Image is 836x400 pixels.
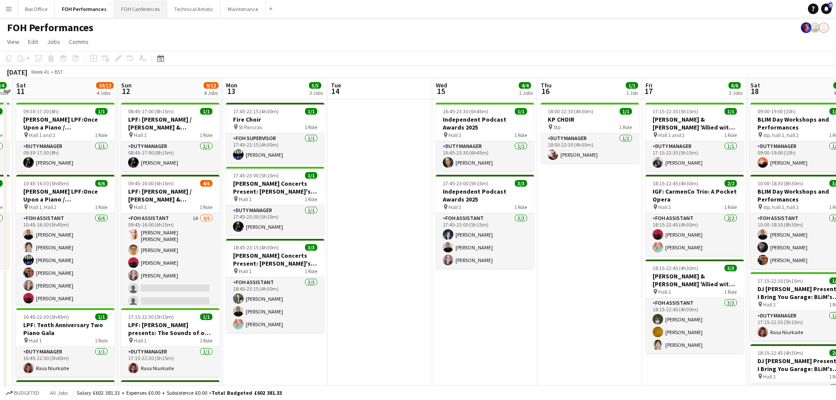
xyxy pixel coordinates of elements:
span: 3/3 [725,265,737,271]
span: 1/1 [95,108,108,115]
div: 4 Jobs [204,90,218,96]
app-job-card: 08:45-17:00 (8h15m)1/1LPF: [PERSON_NAME] / [PERSON_NAME] & [PERSON_NAME] Hall 11 RoleDuty Manager... [121,103,219,171]
span: 17 [644,86,653,96]
app-card-role: FOH Assistant6/610:45-16:30 (5h45m)[PERSON_NAME][PERSON_NAME][PERSON_NAME][PERSON_NAME][PERSON_NA... [16,213,115,307]
span: 08:45-17:00 (8h15m) [128,108,174,115]
div: Salary £602 381.33 + Expenses £0.00 + Subsistence £0.00 = [77,389,282,396]
span: 1 Role [724,132,737,138]
app-card-role: FOH Assistant3/318:15-22:45 (4h30m)[PERSON_NAME][PERSON_NAME][PERSON_NAME] [646,298,744,353]
button: Maintenance [221,0,266,18]
app-job-card: 16:45-22:30 (5h45m)1/1LPF: Tenth Anniversary Two Piano Gala Hall 11 RoleDuty Manager1/116:45-22:3... [16,308,115,377]
div: 16:45-23:30 (6h45m)1/1Independent Podcast Awards 2025 Hall 11 RoleDuty Manager1/116:45-23:30 (6h4... [436,103,534,171]
span: 1 Role [200,132,212,138]
span: 09:45-16:00 (6h15m) [128,180,174,187]
app-job-card: 18:15-22:45 (4h30m)3/3[PERSON_NAME] & [PERSON_NAME] 'Allied with Nature' Album Launch Hall 11 Rol... [646,259,744,353]
span: Hall 1 [134,204,147,210]
button: Box Office [18,0,55,18]
span: 17:15-22:30 (5h15m) [757,277,803,284]
span: 18 [749,86,760,96]
app-job-card: 17:45-22:15 (4h30m)1/1Fire Choir St Pancras1 RoleFOH Supervisor1/117:45-22:15 (4h30m)[PERSON_NAME] [226,103,324,163]
span: 1 Role [305,124,317,130]
span: Hall 1 [134,337,147,344]
app-card-role: Duty Manager1/118:00-22:30 (4h30m)[PERSON_NAME] [541,133,639,163]
h1: FOH Performances [7,21,93,34]
span: 17:45-23:00 (5h15m) [233,172,279,179]
span: 12 [120,86,132,96]
span: 4/4 [519,82,531,89]
span: Tue [331,81,341,89]
button: Technical Artistic [167,0,221,18]
h3: [PERSON_NAME] Concerts Present: [PERSON_NAME]'s Cabinet [226,252,324,267]
span: 1 Role [95,132,108,138]
span: 1/1 [515,108,527,115]
span: Hall 1 [448,132,461,138]
app-card-role: Duty Manager1/117:15-22:30 (5h15m)[PERSON_NAME] [646,141,744,171]
span: 10/12 [96,82,114,89]
div: 18:00-22:30 (4h30m)1/1KP CHOIR Stp1 RoleDuty Manager1/118:00-22:30 (4h30m)[PERSON_NAME] [541,103,639,163]
span: stp, hall 1, hall 2 [763,204,799,210]
div: 4 Jobs [97,90,113,96]
span: 1/1 [626,82,638,89]
span: 1 Role [95,204,108,210]
span: Wed [436,81,447,89]
span: 15 [434,86,447,96]
div: 1 Job [626,90,638,96]
div: [DATE] [7,68,27,76]
app-user-avatar: Frazer Mclean [801,22,811,33]
a: 9 [821,4,832,14]
span: 11 [15,86,26,96]
span: 1 Role [200,204,212,210]
app-card-role: FOH Assistant3/317:45-23:00 (5h15m)[PERSON_NAME][PERSON_NAME][PERSON_NAME] [436,213,534,269]
span: Mon [226,81,237,89]
span: Hall 2 [763,301,776,308]
app-job-card: 18:15-22:45 (4h30m)2/2IGF: CarmenCo Trio: A Pocket Opera Hall 21 RoleFOH Assistant2/218:15-22:45 ... [646,175,744,256]
span: Comms [69,38,89,46]
span: 1 Role [200,337,212,344]
app-job-card: 17:15-22:30 (5h15m)1/1[PERSON_NAME] & [PERSON_NAME] 'Allied with Nature' Album Launch /IGF: Carme... [646,103,744,171]
span: 09:00-19:00 (10h) [757,108,796,115]
span: Hall 1 [239,196,251,202]
app-card-role: Duty Manager1/116:45-23:30 (6h45m)[PERSON_NAME] [436,141,534,171]
span: Hall 1, Hall 2 [29,204,57,210]
span: All jobs [48,389,69,396]
span: 18:00-22:30 (4h30m) [548,108,593,115]
app-card-role: Duty Manager1/109:30-17:30 (8h)[PERSON_NAME] [16,141,115,171]
span: 1 Role [514,132,527,138]
span: 17:45-23:00 (5h15m) [443,180,488,187]
span: Hall 1 [658,288,671,295]
span: 1 Role [305,196,317,202]
button: Budgeted [4,388,41,398]
h3: LPF: [PERSON_NAME] / [PERSON_NAME] & [PERSON_NAME] [121,115,219,131]
span: 1 Role [724,288,737,295]
app-card-role: Duty Manager1/117:45-23:00 (5h15m)[PERSON_NAME] [226,205,324,235]
span: St Pancras [239,124,262,130]
app-job-card: 17:45-23:00 (5h15m)3/3Independent Podcast Awards 2025 Hall 11 RoleFOH Assistant3/317:45-23:00 (5h... [436,175,534,269]
span: 13 [225,86,237,96]
app-user-avatar: PERM Chris Nye [810,22,820,33]
div: 17:15-22:30 (5h15m)1/1LPF: [PERSON_NAME] presents: The Sounds of our Next Generation Hall 11 Role... [121,308,219,377]
span: Stp [553,124,560,130]
span: 5/5 [309,82,321,89]
span: Hall 1 [29,337,42,344]
span: 1 Role [619,124,632,130]
app-card-role: Duty Manager1/108:45-17:00 (8h15m)[PERSON_NAME] [121,141,219,171]
span: Hall 1 [448,204,461,210]
app-card-role: FOH Assistant1A4/609:45-16:00 (6h15m)[PERSON_NAME] [PERSON_NAME][PERSON_NAME][PERSON_NAME][PERSON... [121,213,219,310]
span: 1/1 [305,172,317,179]
a: View [4,36,23,47]
app-job-card: 10:45-16:30 (5h45m)6/6[PERSON_NAME] LPF:Once Upon a Piano / [PERSON_NAME] Piano Clinic and [PERSO... [16,175,115,305]
span: Hall 1 [134,132,147,138]
span: 17:15-22:30 (5h15m) [128,314,174,320]
span: Hall 2 [763,373,776,380]
span: Sat [750,81,760,89]
span: Sun [121,81,132,89]
button: FOH Conferences [114,0,167,18]
h3: LPF: [PERSON_NAME] presents: The Sounds of our Next Generation [121,321,219,337]
span: Hall 1 [239,268,251,274]
span: 14 [330,86,341,96]
div: 2 Jobs [519,90,533,96]
app-card-role: FOH Assistant3/318:45-23:15 (4h30m)[PERSON_NAME][PERSON_NAME][PERSON_NAME] [226,277,324,333]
